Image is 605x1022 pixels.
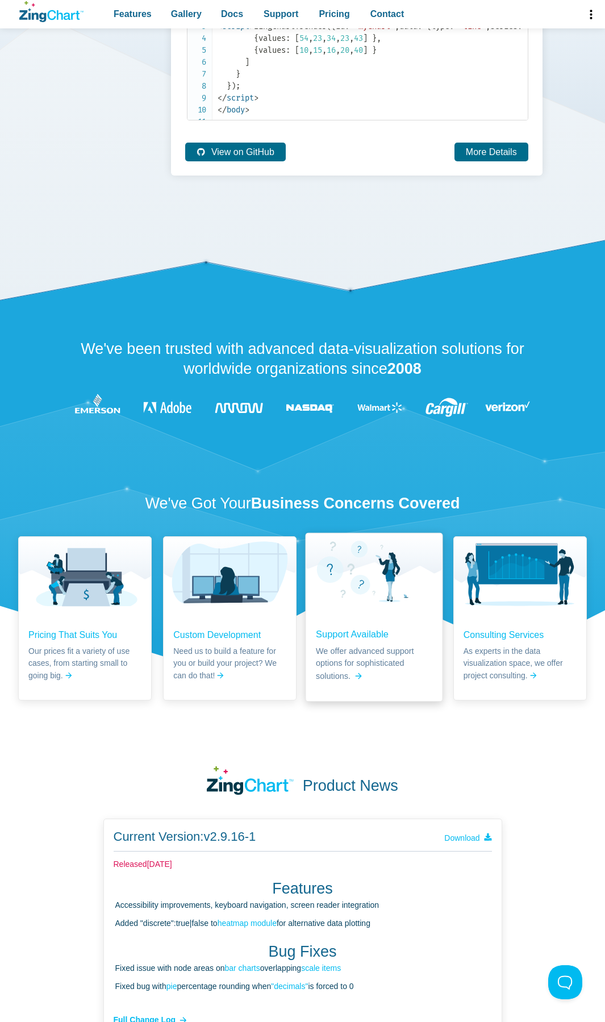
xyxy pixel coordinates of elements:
span: 16 [327,45,336,55]
span: </ [218,93,227,103]
h2: Bug Fixes [114,942,492,962]
span: Features [114,6,152,22]
span: Contact [370,6,404,22]
span: , [349,34,354,43]
span: Support [264,6,298,22]
img: Pricing That Suits You [19,536,151,613]
span: , [322,34,327,43]
span: ] [363,34,368,43]
span: We offer advanced support options for sophisticated solutions. [316,645,432,683]
a: pie [166,982,177,991]
span: Our prices fit a variety of use cases, from starting small to going big. [28,645,141,682]
span: 15 [313,45,322,55]
span: 43 [354,34,363,43]
strong: Business Concerns Covered [251,495,460,512]
a: bar charts [225,963,260,973]
span: } [372,45,377,55]
img: Custom Development [164,536,296,603]
a: More Details [454,143,528,161]
strong: 2008 [387,360,422,377]
li: Accessibility improvements, keyboard navigation, screen reader integration [115,899,492,912]
span: > [245,105,249,115]
span: Current Version: [114,829,204,844]
span: } [236,69,240,79]
a: scale items [301,963,341,973]
li: Fixed issue with node areas on overlapping [115,962,492,975]
div: Product News [303,776,398,796]
span: 54 [299,34,308,43]
span: : [286,45,290,55]
span: [DATE] [147,860,172,869]
span: 34 [327,34,336,43]
a: Support Available [316,629,389,640]
span: Need us to build a feature for you or build your project? We can do that! [173,645,286,682]
span: v2.9.16-1 [203,829,256,844]
span: [ [295,34,299,43]
img: List of ZingChart clients' logos. [75,394,530,417]
span: ] [245,57,249,67]
span: [ [295,45,299,55]
span: Docs [221,6,243,22]
span: , [336,34,340,43]
span: ] [363,45,368,55]
span: 23 [313,34,322,43]
span: , [377,34,381,43]
a: Download [444,832,491,845]
span: , [308,45,313,55]
iframe: Toggle Customer Support [548,965,582,999]
span: { [254,34,258,43]
a: Custom Development [173,630,261,640]
span: } [372,34,377,43]
span: 20 [340,45,349,55]
span: , [308,34,313,43]
span: Gallery [171,6,202,22]
img: Consulting Services [454,536,586,606]
span: script [218,93,254,103]
small: Released [114,858,172,871]
span: , [349,45,354,55]
li: Added "discrete":true|false to for alternative data plotting [115,917,492,931]
span: , [336,45,340,55]
span: 10 [299,45,308,55]
a: heatmap module [218,919,277,928]
span: Download [444,833,479,842]
a: "decimals" [271,982,308,991]
span: 40 [354,45,363,55]
a: Consulting Services [464,630,544,640]
span: As experts in the data visualization space, we offer project consulting. [464,645,577,682]
a: View on GitHub [185,143,285,161]
span: </ [218,105,227,115]
span: ; [236,81,240,91]
span: 23 [340,34,349,43]
span: , [322,45,327,55]
a: ZingChart Logo. Click to return to the homepage [19,1,84,22]
h2: We've been trusted with advanced data-visualization solutions for worldwide organizations since [47,339,558,379]
h2: Features [114,879,492,899]
span: ) [231,81,236,91]
span: body [218,105,245,115]
span: } [227,81,231,91]
span: { [254,45,258,55]
li: Fixed bug with percentage rounding when is forced to 0 [115,980,492,994]
img: Support Available [306,533,442,603]
h2: We've Got Your [18,494,587,514]
span: Pricing [319,6,349,22]
span: : [286,34,290,43]
span: > [254,93,258,103]
a: Pricing That Suits You [28,630,117,640]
